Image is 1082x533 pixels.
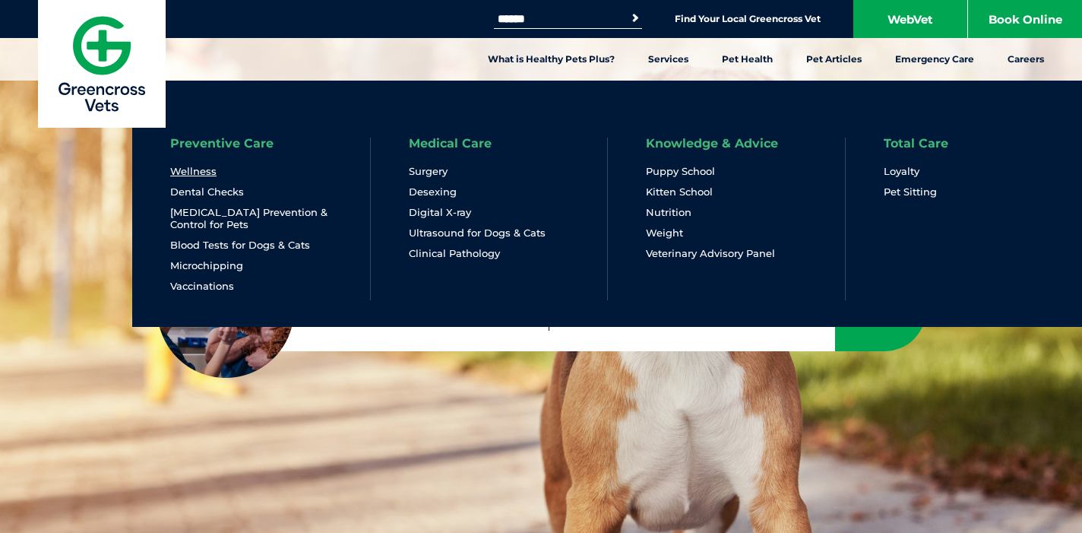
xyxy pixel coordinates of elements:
[409,138,492,150] a: Medical Care
[991,38,1061,81] a: Careers
[170,239,310,252] a: Blood Tests for Dogs & Cats
[471,38,631,81] a: What is Healthy Pets Plus?
[409,247,500,260] a: Clinical Pathology
[646,165,715,178] a: Puppy School
[646,138,778,150] a: Knowledge & Advice
[170,280,234,293] a: Vaccinations
[789,38,878,81] a: Pet Articles
[409,206,471,219] a: Digital X-ray
[705,38,789,81] a: Pet Health
[646,227,683,240] a: Weight
[170,138,274,150] a: Preventive Care
[170,259,243,272] a: Microchipping
[170,165,217,178] a: Wellness
[884,186,937,198] a: Pet Sitting
[646,247,775,260] a: Veterinary Advisory Panel
[170,206,332,231] a: [MEDICAL_DATA] Prevention & Control for Pets
[409,165,448,178] a: Surgery
[409,227,546,240] a: Ultrasound for Dogs & Cats
[631,38,705,81] a: Services
[628,11,643,26] button: Search
[646,186,713,198] a: Kitten School
[878,38,991,81] a: Emergency Care
[884,165,919,178] a: Loyalty
[409,186,457,198] a: Desexing
[170,186,244,198] a: Dental Checks
[646,206,691,219] a: Nutrition
[675,13,821,25] a: Find Your Local Greencross Vet
[884,138,948,150] a: Total Care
